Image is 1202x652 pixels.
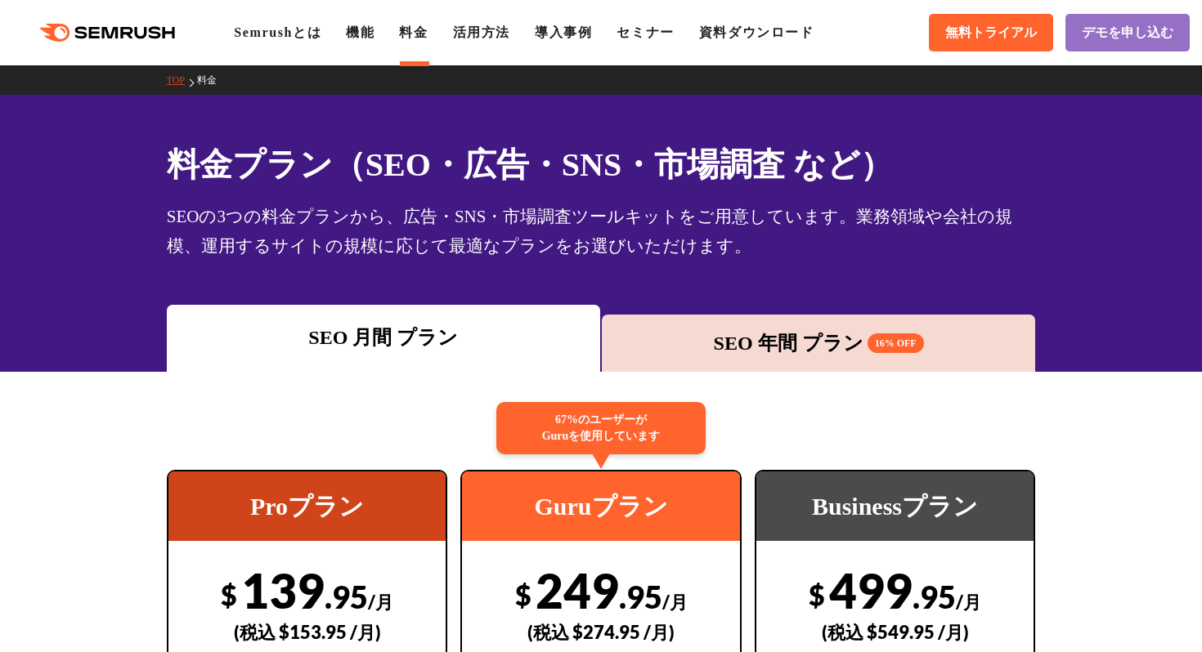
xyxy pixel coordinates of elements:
[662,591,688,613] span: /月
[346,25,375,39] a: 機能
[197,74,229,86] a: 料金
[496,402,706,454] div: 67%のユーザーが Guruを使用しています
[617,25,674,39] a: セミナー
[221,578,237,611] span: $
[399,25,428,39] a: 料金
[1082,25,1173,42] span: デモを申し込む
[368,591,393,613] span: /月
[167,141,1036,189] h1: 料金プラン（SEO・広告・SNS・市場調査 など）
[1065,14,1190,51] a: デモを申し込む
[167,202,1036,261] div: SEOの3つの料金プランから、広告・SNS・市場調査ツールキットをご用意しています。業務領域や会社の規模、運用するサイトの規模に応じて最適なプランをお選びいただけます。
[945,25,1037,42] span: 無料トライアル
[619,578,662,615] span: .95
[699,25,814,39] a: 資料ダウンロード
[868,333,924,353] span: 16% OFF
[325,578,368,615] span: .95
[809,578,825,611] span: $
[610,328,1027,358] div: SEO 年間 プラン
[234,25,321,39] a: Semrushとは
[168,471,446,541] div: Proプラン
[167,74,197,86] a: TOP
[453,25,510,39] a: 活用方法
[462,471,740,541] div: Guruプラン
[929,14,1053,51] a: 無料トライアル
[913,578,956,615] span: .95
[515,578,531,611] span: $
[756,471,1034,541] div: Businessプラン
[535,25,592,39] a: 導入事例
[175,323,592,352] div: SEO 月間 プラン
[956,591,981,613] span: /月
